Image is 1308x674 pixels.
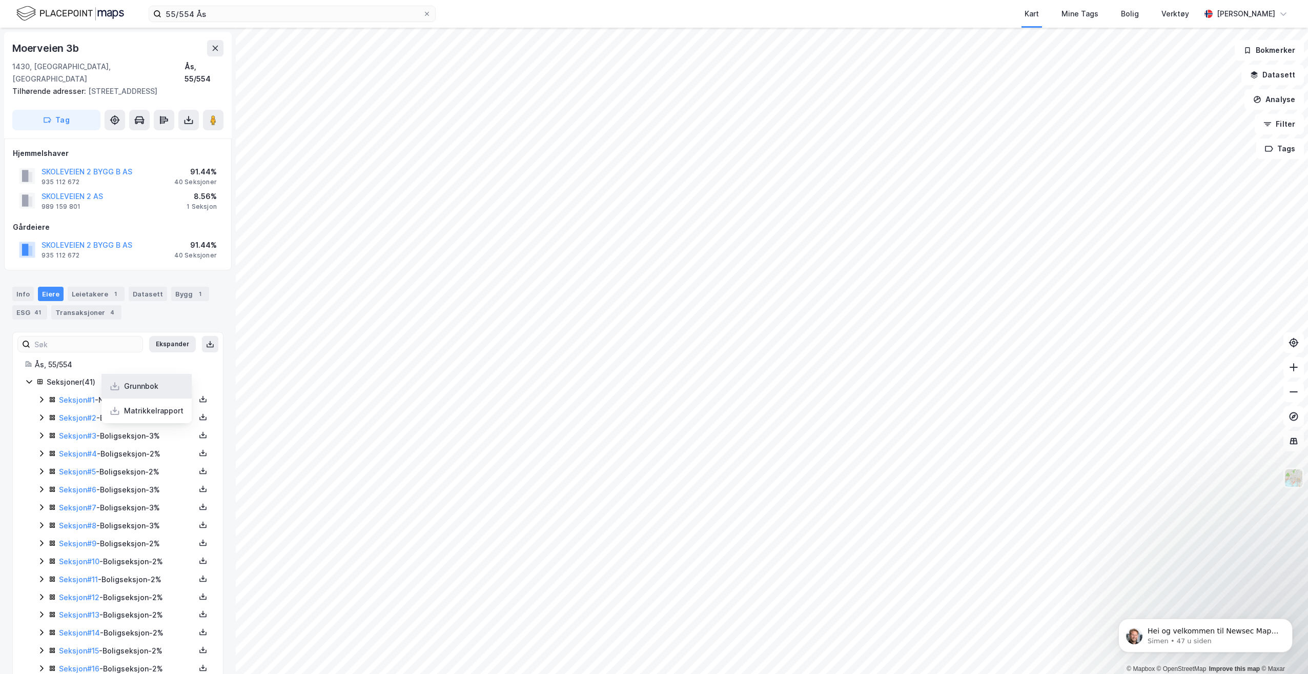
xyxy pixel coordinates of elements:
a: Seksjon#9 [59,539,96,548]
button: Tags [1256,138,1304,159]
button: Ekspander [149,336,196,352]
button: Datasett [1241,65,1304,85]
button: Bokmerker [1235,40,1304,61]
div: Eiere [38,287,64,301]
button: Filter [1255,114,1304,134]
div: - Boligseksjon - 2% [59,609,195,621]
input: Søk [30,336,142,352]
div: - Boligseksjon - 2% [59,538,195,550]
div: 935 112 672 [42,251,79,260]
div: Bolig [1121,8,1139,20]
div: Info [12,287,34,301]
div: 1430, [GEOGRAPHIC_DATA], [GEOGRAPHIC_DATA] [12,61,185,85]
a: Seksjon#15 [59,646,99,655]
div: - Boligseksjon - 2% [59,412,195,424]
div: - Boligseksjon - 3% [59,502,195,514]
div: - Boligseksjon - 2% [59,573,195,586]
a: Mapbox [1127,665,1155,672]
div: [STREET_ADDRESS] [12,85,215,97]
div: Leietakere [68,287,125,301]
a: Seksjon#7 [59,503,96,512]
a: Seksjon#10 [59,557,99,566]
span: Tilhørende adresser: [12,87,88,95]
div: - Boligseksjon - 2% [59,466,195,478]
a: Seksjon#1 [59,395,95,404]
a: Seksjon#16 [59,664,99,673]
div: 989 159 801 [42,203,80,211]
div: Matrikkelrapport [124,405,183,417]
div: - Boligseksjon - 2% [59,645,195,657]
input: Søk på adresse, matrikkel, gårdeiere, leietakere eller personer [161,6,423,22]
div: 8.56% [187,190,217,203]
iframe: Intercom notifications melding [1103,597,1308,669]
div: Bygg [171,287,209,301]
div: 40 Seksjoner [174,251,217,260]
div: Datasett [129,287,167,301]
img: logo.f888ab2527a4732fd821a326f86c7f29.svg [16,5,124,23]
div: - Boligseksjon - 2% [59,591,195,604]
div: Grunnbok [124,380,158,392]
div: Mine Tags [1061,8,1098,20]
div: - Næringsseksjon - 9% [59,394,195,406]
button: Tag [12,110,100,130]
div: Seksjoner ( 41 ) [47,376,211,388]
div: - Boligseksjon - 3% [59,484,195,496]
div: 91.44% [174,166,217,178]
div: 1 [195,289,205,299]
a: Seksjon#13 [59,610,99,619]
div: 91.44% [174,239,217,251]
div: Moerveien 3b [12,40,81,56]
a: Seksjon#3 [59,431,96,440]
a: Seksjon#12 [59,593,99,602]
img: Z [1284,468,1303,488]
div: Kart [1025,8,1039,20]
a: Seksjon#5 [59,467,96,476]
div: Verktøy [1161,8,1189,20]
div: Transaksjoner [51,305,121,320]
a: Improve this map [1209,665,1260,672]
a: OpenStreetMap [1157,665,1207,672]
a: Seksjon#6 [59,485,96,494]
a: Seksjon#2 [59,413,96,422]
a: Seksjon#11 [59,575,98,584]
div: Ås, 55/554 [185,61,223,85]
div: 4 [107,307,117,318]
a: Seksjon#14 [59,628,100,637]
div: - Boligseksjon - 3% [59,520,195,532]
div: 1 Seksjon [187,203,217,211]
div: 1 [110,289,120,299]
div: ESG [12,305,47,320]
div: [PERSON_NAME] [1217,8,1275,20]
div: - Boligseksjon - 3% [59,430,195,442]
div: 41 [32,307,43,318]
div: - Boligseksjon - 2% [59,448,195,460]
div: - Boligseksjon - 2% [59,627,195,639]
div: Ås, 55/554 [35,359,211,371]
div: 40 Seksjoner [174,178,217,186]
div: - Boligseksjon - 2% [59,556,195,568]
button: Analyse [1244,89,1304,110]
a: Seksjon#4 [59,449,97,458]
div: Gårdeiere [13,221,223,233]
div: Hjemmelshaver [13,147,223,160]
a: Seksjon#8 [59,521,96,530]
div: 935 112 672 [42,178,79,186]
